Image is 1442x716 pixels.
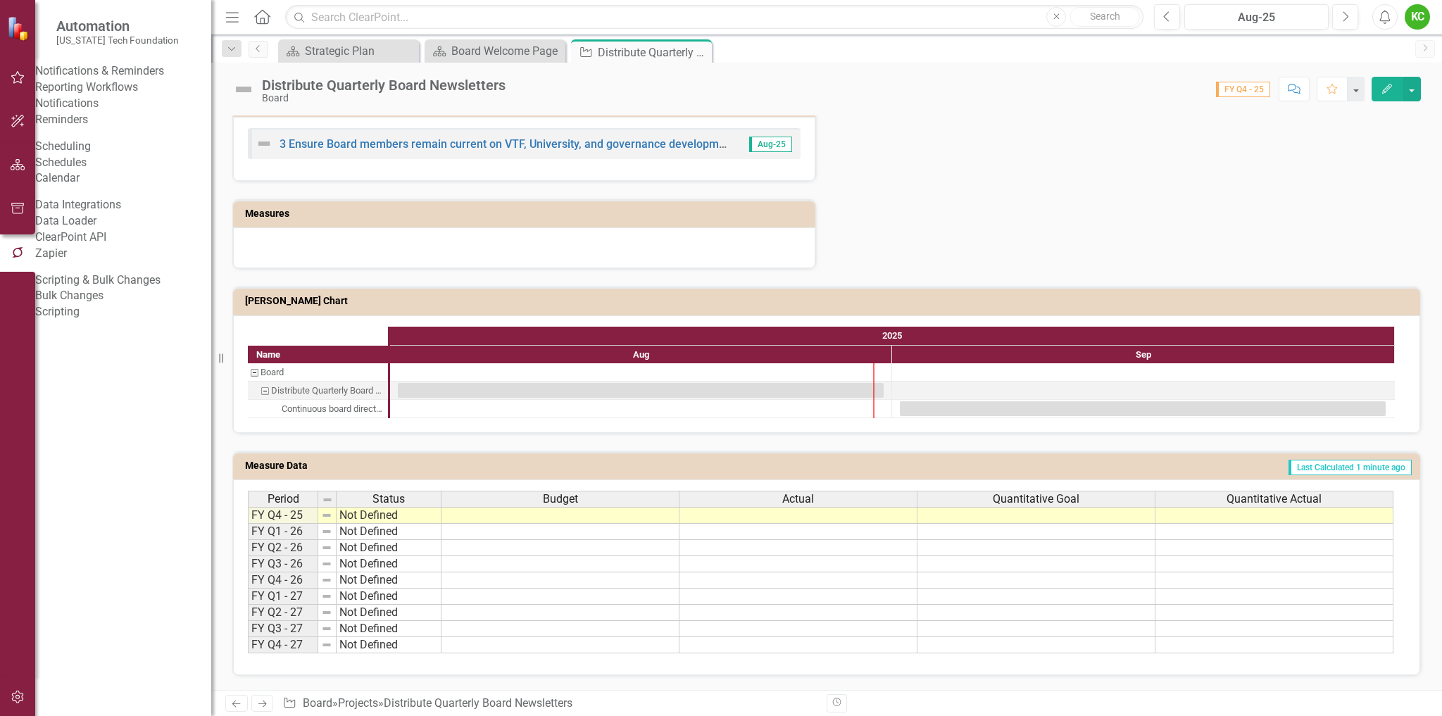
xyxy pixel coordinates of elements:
[248,621,318,637] td: FY Q3 - 27
[35,80,211,96] a: Reporting Workflows
[56,34,179,46] small: [US_STATE] Tech Foundation
[35,112,211,128] a: Reminders
[337,621,441,637] td: Not Defined
[56,18,179,34] span: Automation
[543,493,578,505] span: Budget
[280,137,741,151] a: 3 Ensure Board members remain current on VTF, University, and governance developments
[248,363,388,382] div: Board
[35,272,161,289] div: Scripting & Bulk Changes
[321,526,332,537] img: 8DAGhfEEPCf229AAAAAElFTkSuQmCC
[338,696,378,710] a: Projects
[248,589,318,605] td: FY Q1 - 27
[6,15,32,42] img: ClearPoint Strategy
[305,42,415,60] div: Strategic Plan
[1184,4,1329,30] button: Aug-25
[35,230,211,246] a: ClearPoint API
[1070,7,1140,27] button: Search
[303,696,332,710] a: Board
[337,605,441,621] td: Not Defined
[321,574,332,586] img: 8DAGhfEEPCf229AAAAAElFTkSuQmCC
[337,540,441,556] td: Not Defined
[1090,11,1120,22] span: Search
[337,589,441,605] td: Not Defined
[248,400,388,418] div: Continuous board director education and communication
[451,42,562,60] div: Board Welcome Page
[282,400,384,418] div: Continuous board director education and communication
[245,460,636,471] h3: Measure Data
[271,382,384,400] div: Distribute Quarterly Board Newsletters
[35,213,211,230] a: Data Loader
[900,401,1386,416] div: Task: Start date: 2025-09-01 End date: 2025-09-30
[282,42,415,60] a: Strategic Plan
[322,494,333,505] img: 8DAGhfEEPCf229AAAAAElFTkSuQmCC
[245,296,1413,306] h3: [PERSON_NAME] Chart
[282,696,816,712] div: » »
[35,197,121,213] div: Data Integrations
[256,135,272,152] img: Not Defined
[35,63,164,80] div: Notifications & Reminders
[598,44,708,61] div: Distribute Quarterly Board Newsletters
[337,524,441,540] td: Not Defined
[321,558,332,570] img: 8DAGhfEEPCf229AAAAAElFTkSuQmCC
[35,304,211,320] a: Scripting
[248,507,318,524] td: FY Q4 - 25
[1189,9,1324,26] div: Aug-25
[248,540,318,556] td: FY Q2 - 26
[372,493,405,505] span: Status
[248,556,318,572] td: FY Q3 - 26
[321,639,332,651] img: 8DAGhfEEPCf229AAAAAElFTkSuQmCC
[35,288,211,304] a: Bulk Changes
[892,346,1395,364] div: Sep
[35,246,211,262] a: Zapier
[232,78,255,101] img: Not Defined
[321,607,332,618] img: 8DAGhfEEPCf229AAAAAElFTkSuQmCC
[262,77,506,93] div: Distribute Quarterly Board Newsletters
[398,383,884,398] div: Task: Start date: 2025-08-01 End date: 2025-08-31
[321,542,332,553] img: 8DAGhfEEPCf229AAAAAElFTkSuQmCC
[245,208,808,219] h3: Measures
[248,637,318,653] td: FY Q4 - 27
[35,170,211,187] a: Calendar
[285,5,1143,30] input: Search ClearPoint...
[390,346,892,364] div: Aug
[337,556,441,572] td: Not Defined
[35,96,211,112] a: Notifications
[248,382,388,400] div: Task: Start date: 2025-08-01 End date: 2025-08-31
[35,139,91,155] div: Scheduling
[337,637,441,653] td: Not Defined
[1216,82,1270,97] span: FY Q4 - 25
[428,42,562,60] a: Board Welcome Page
[248,524,318,540] td: FY Q1 - 26
[262,93,506,103] div: Board
[993,493,1079,505] span: Quantitative Goal
[1289,460,1412,475] span: Last Calculated 1 minute ago
[248,572,318,589] td: FY Q4 - 26
[248,346,388,363] div: Name
[261,363,284,382] div: Board
[321,591,332,602] img: 8DAGhfEEPCf229AAAAAElFTkSuQmCC
[390,327,1395,345] div: 2025
[749,137,792,152] span: Aug-25
[321,623,332,634] img: 8DAGhfEEPCf229AAAAAElFTkSuQmCC
[321,510,332,521] img: 8DAGhfEEPCf229AAAAAElFTkSuQmCC
[248,363,388,382] div: Task: Board Start date: 2025-08-01 End date: 2025-08-02
[337,507,441,524] td: Not Defined
[268,493,299,505] span: Period
[337,572,441,589] td: Not Defined
[1405,4,1430,30] button: KC
[35,155,211,171] a: Schedules
[384,696,572,710] div: Distribute Quarterly Board Newsletters
[782,493,814,505] span: Actual
[1227,493,1322,505] span: Quantitative Actual
[248,400,388,418] div: Task: Start date: 2025-09-01 End date: 2025-09-30
[248,382,388,400] div: Distribute Quarterly Board Newsletters
[248,605,318,621] td: FY Q2 - 27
